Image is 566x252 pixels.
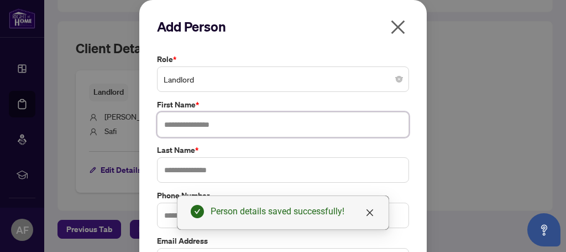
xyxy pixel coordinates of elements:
span: close [365,208,374,217]
span: Landlord [164,69,402,90]
span: close [389,18,407,36]
a: Close [364,207,376,219]
label: Phone Number [157,189,409,202]
label: Email Address [157,235,409,247]
span: close-circle [396,76,402,83]
h2: Add Person [157,18,409,35]
label: First Name [157,99,409,111]
label: Last Name [157,144,409,156]
button: Open asap [527,213,560,246]
span: check-circle [191,205,204,218]
div: Person details saved successfully! [211,205,375,218]
label: Role [157,53,409,65]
